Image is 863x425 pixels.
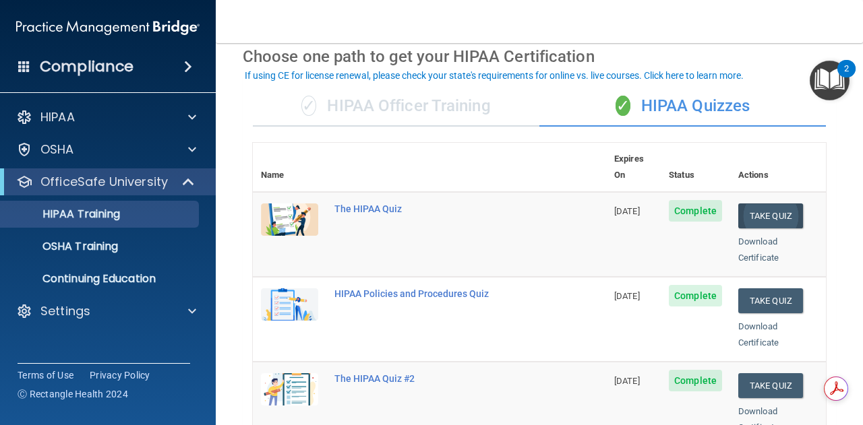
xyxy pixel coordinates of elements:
span: Complete [669,370,722,391]
span: Ⓒ Rectangle Health 2024 [18,387,128,401]
a: Settings [16,303,196,319]
th: Actions [730,143,826,192]
span: [DATE] [614,376,640,386]
span: ✓ [616,96,630,116]
div: If using CE for license renewal, please check your state's requirements for online vs. live cours... [245,71,744,80]
a: Terms of Use [18,368,73,382]
button: Open Resource Center, 2 new notifications [810,61,850,100]
p: OSHA Training [9,240,118,253]
div: HIPAA Quizzes [539,86,826,127]
p: OSHA [40,141,74,158]
button: If using CE for license renewal, please check your state's requirements for online vs. live cours... [243,69,746,82]
button: Take Quiz [738,288,803,313]
button: Take Quiz [738,373,803,398]
span: [DATE] [614,206,640,216]
th: Status [661,143,730,192]
p: HIPAA Training [9,207,120,221]
a: Download Certificate [738,321,779,348]
p: Settings [40,303,90,319]
div: 2 [844,69,849,86]
span: [DATE] [614,291,640,301]
span: Complete [669,200,722,222]
h4: Compliance [40,57,133,76]
a: OfficeSafe University [16,174,196,190]
a: HIPAA [16,109,196,125]
th: Expires On [606,143,661,192]
img: PMB logo [16,14,200,41]
a: Privacy Policy [90,368,150,382]
div: Choose one path to get your HIPAA Certification [243,37,836,76]
span: Complete [669,285,722,306]
div: The HIPAA Quiz #2 [334,373,539,384]
div: The HIPAA Quiz [334,203,539,214]
div: HIPAA Officer Training [253,86,539,127]
span: ✓ [301,96,316,116]
th: Name [253,143,326,192]
p: HIPAA [40,109,75,125]
p: OfficeSafe University [40,174,168,190]
div: HIPAA Policies and Procedures Quiz [334,288,539,299]
a: OSHA [16,141,196,158]
p: Continuing Education [9,272,193,286]
button: Take Quiz [738,203,803,228]
a: Download Certificate [738,236,779,263]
